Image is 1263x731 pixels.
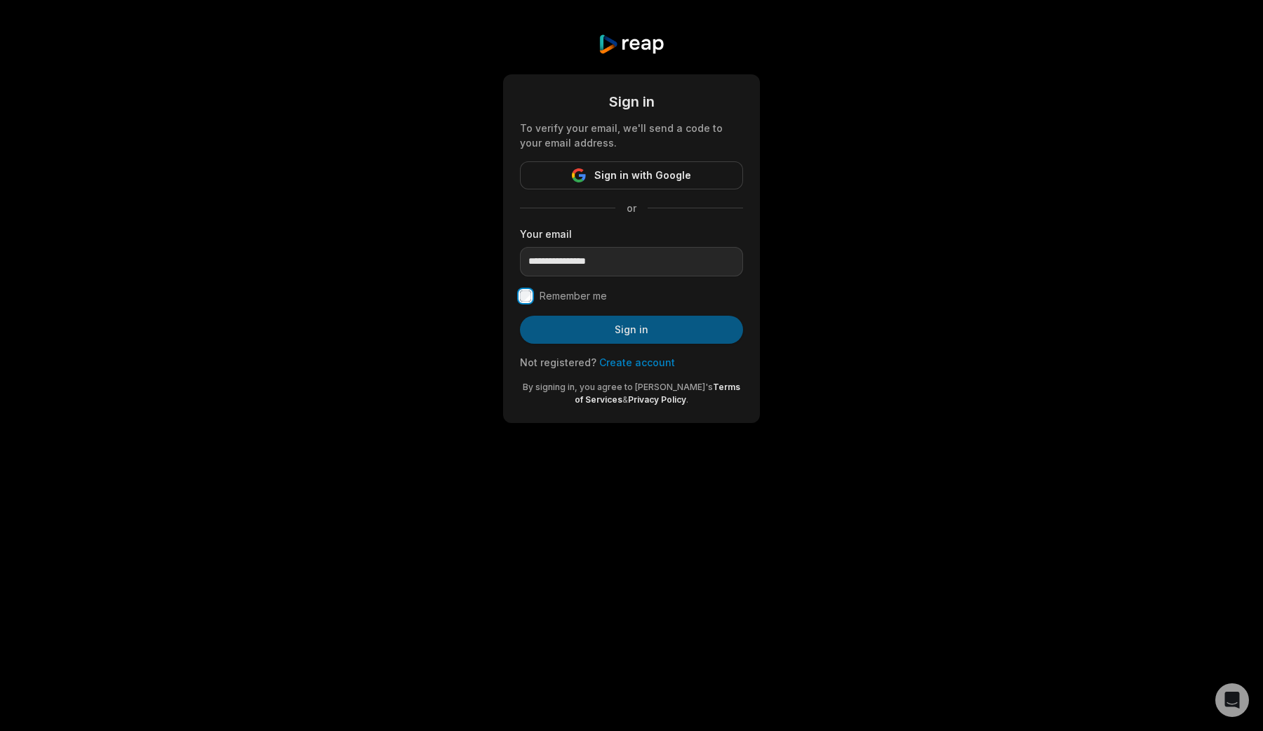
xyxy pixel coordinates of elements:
span: & [622,394,628,405]
span: Sign in with Google [594,167,691,184]
label: Remember me [540,288,607,304]
div: Sign in [520,91,743,112]
label: Your email [520,227,743,241]
div: Open Intercom Messenger [1215,683,1249,717]
span: . [686,394,688,405]
span: or [615,201,648,215]
a: Create account [599,356,675,368]
div: To verify your email, we'll send a code to your email address. [520,121,743,150]
span: Not registered? [520,356,596,368]
img: reap [598,34,664,55]
button: Sign in [520,316,743,344]
a: Privacy Policy [628,394,686,405]
a: Terms of Services [575,382,740,405]
span: By signing in, you agree to [PERSON_NAME]'s [523,382,713,392]
button: Sign in with Google [520,161,743,189]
